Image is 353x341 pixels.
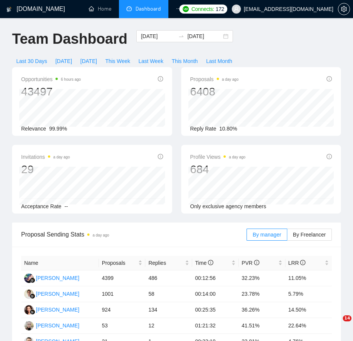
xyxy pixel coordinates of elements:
td: 134 [145,302,192,318]
h1: Team Dashboard [12,30,127,48]
td: 00:12:56 [192,270,239,286]
td: 12 [145,318,192,334]
button: setting [338,3,350,15]
a: setting [338,6,350,12]
span: info-circle [158,76,163,81]
div: [PERSON_NAME] [36,274,79,282]
th: Name [21,256,99,270]
div: 6408 [190,84,239,99]
span: PVR [242,260,259,266]
td: 58 [145,286,192,302]
div: 684 [190,162,246,177]
div: [PERSON_NAME] [36,290,79,298]
img: SM [24,273,34,283]
td: 1001 [99,286,145,302]
iframe: Intercom live chat [327,315,345,333]
span: Profile Views [190,152,246,161]
td: 22.64% [285,318,332,334]
button: [DATE] [51,55,76,67]
span: Last Month [206,57,232,65]
td: 36.26% [239,302,285,318]
td: 23.78% [239,286,285,302]
td: 41.51% [239,318,285,334]
time: a day ago [229,155,245,159]
span: Last Week [139,57,163,65]
input: End date [187,32,222,40]
time: a day ago [53,155,70,159]
div: [PERSON_NAME] [36,321,79,330]
span: to [178,33,184,39]
span: Acceptance Rate [21,203,62,209]
span: -- [65,203,68,209]
span: By Freelancer [293,232,326,238]
a: OF[PERSON_NAME] [24,306,79,312]
span: Reply Rate [190,126,216,132]
th: Replies [145,256,192,270]
td: 01:21:32 [192,318,239,334]
td: 924 [99,302,145,318]
th: Proposals [99,256,145,270]
span: info-circle [327,154,332,159]
button: [DATE] [76,55,101,67]
td: 4399 [99,270,145,286]
span: By manager [253,232,281,238]
img: gigradar-bm.png [30,309,35,315]
button: This Month [168,55,202,67]
td: 5.79% [285,286,332,302]
button: This Week [101,55,134,67]
time: a day ago [92,233,109,237]
span: Opportunities [21,75,81,84]
span: Only exclusive agency members [190,203,267,209]
div: 43497 [21,84,81,99]
span: swap-right [178,33,184,39]
span: Dashboard [136,6,161,12]
button: Last Week [134,55,168,67]
td: 486 [145,270,192,286]
span: Time [195,260,213,266]
input: Start date [141,32,175,40]
td: 14.50% [285,302,332,318]
span: Last 30 Days [16,57,47,65]
div: 29 [21,162,70,177]
span: setting [338,6,350,12]
span: user [234,6,239,12]
td: 11.05% [285,270,332,286]
span: Invitations [21,152,70,161]
img: logo [6,3,12,15]
span: info-circle [254,260,259,265]
time: a day ago [222,77,239,81]
td: 00:25:35 [192,302,239,318]
button: Last Month [202,55,236,67]
span: Proposals [102,259,137,267]
a: AY[PERSON_NAME] [24,290,79,296]
span: info-circle [208,260,213,265]
img: gigradar-bm.png [30,278,35,283]
span: This Month [172,57,198,65]
span: Relevance [21,126,46,132]
td: 00:14:00 [192,286,239,302]
span: Replies [148,259,183,267]
span: [DATE] [55,57,72,65]
time: 6 hours ago [61,77,81,81]
span: 14 [343,315,351,321]
span: info-circle [327,76,332,81]
span: dashboard [126,6,132,11]
span: 99.99% [49,126,67,132]
span: [DATE] [80,57,97,65]
div: [PERSON_NAME] [36,306,79,314]
a: homeHome [89,6,111,12]
img: AY [24,289,34,299]
span: This Week [105,57,130,65]
span: info-circle [300,260,305,265]
span: ellipsis [176,6,181,11]
td: 32.23% [239,270,285,286]
button: Last 30 Days [12,55,51,67]
span: info-circle [158,154,163,159]
img: OF [24,305,34,315]
a: LM[PERSON_NAME] [24,322,79,328]
span: Proposals [190,75,239,84]
span: 10.80% [219,126,237,132]
img: gigradar-bm.png [30,293,35,299]
span: LRR [288,260,306,266]
span: Connects: [191,5,214,13]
